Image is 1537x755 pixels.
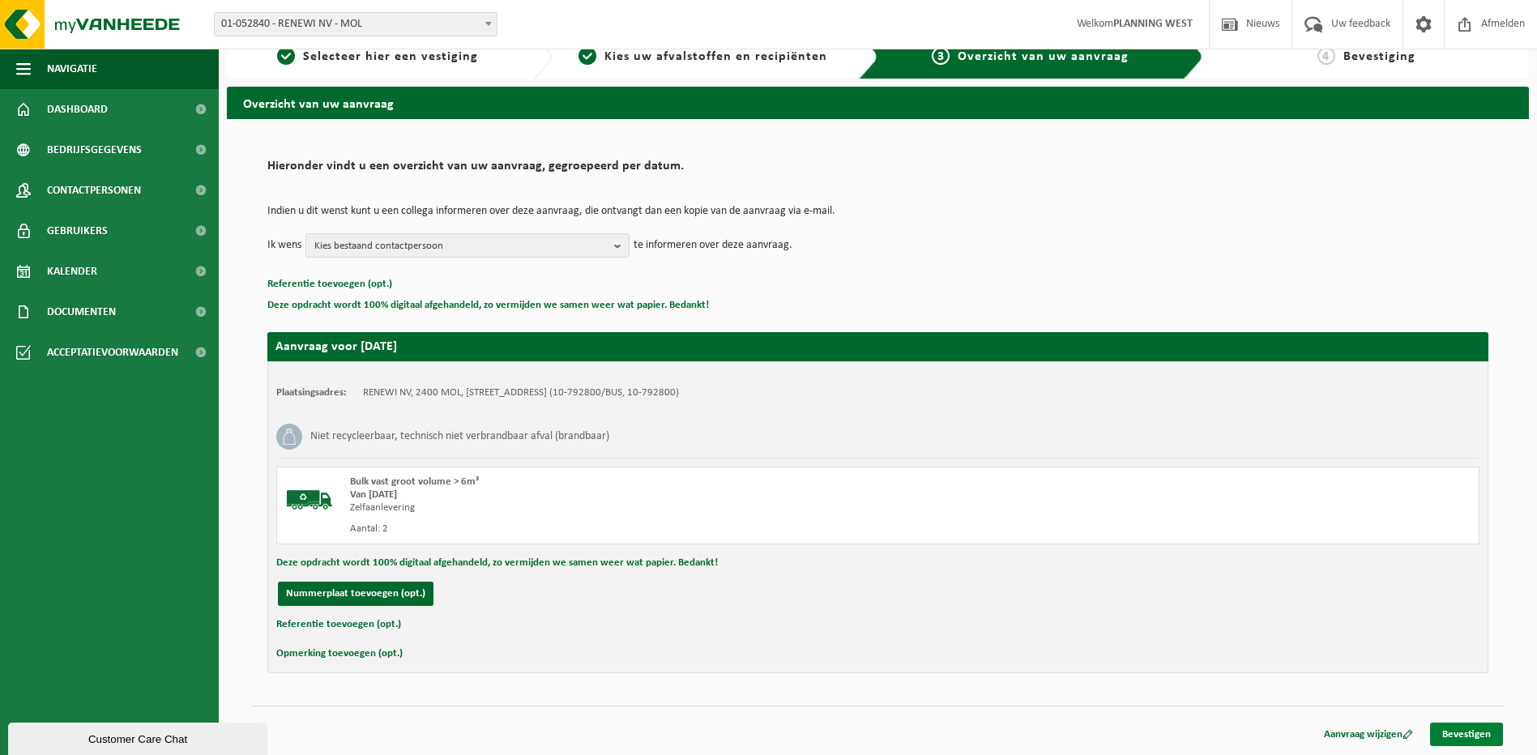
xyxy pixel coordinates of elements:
span: Navigatie [47,49,97,89]
button: Deze opdracht wordt 100% digitaal afgehandeld, zo vermijden we samen weer wat papier. Bedankt! [267,295,709,316]
button: Opmerking toevoegen (opt.) [276,643,403,664]
h2: Overzicht van uw aanvraag [227,87,1529,118]
iframe: chat widget [8,719,271,755]
span: 01-052840 - RENEWI NV - MOL [214,12,497,36]
div: Aantal: 2 [350,523,943,535]
span: 2 [579,47,596,65]
div: Zelfaanlevering [350,501,943,514]
td: RENEWI NV, 2400 MOL, [STREET_ADDRESS] (10-792800/BUS, 10-792800) [363,386,679,399]
p: Ik wens [267,233,301,258]
span: Documenten [47,292,116,332]
button: Referentie toevoegen (opt.) [276,614,401,635]
span: Gebruikers [47,211,108,251]
strong: Van [DATE] [350,489,397,500]
span: Acceptatievoorwaarden [47,332,178,373]
p: te informeren over deze aanvraag. [634,233,792,258]
a: Aanvraag wijzigen [1312,723,1425,746]
h3: Niet recycleerbaar, technisch niet verbrandbaar afval (brandbaar) [310,424,609,450]
span: 1 [277,47,295,65]
strong: Plaatsingsadres: [276,387,347,398]
span: Dashboard [47,89,108,130]
span: Contactpersonen [47,170,141,211]
span: Kies uw afvalstoffen en recipiënten [604,50,827,63]
a: 1Selecteer hier een vestiging [235,47,520,66]
span: Bedrijfsgegevens [47,130,142,170]
span: 4 [1317,47,1335,65]
button: Deze opdracht wordt 100% digitaal afgehandeld, zo vermijden we samen weer wat papier. Bedankt! [276,552,718,574]
span: Overzicht van uw aanvraag [958,50,1129,63]
span: Bevestiging [1343,50,1415,63]
img: BL-SO-LV.png [285,476,334,524]
button: Referentie toevoegen (opt.) [267,274,392,295]
h2: Hieronder vindt u een overzicht van uw aanvraag, gegroepeerd per datum. [267,160,1488,181]
button: Nummerplaat toevoegen (opt.) [278,582,433,606]
p: Indien u dit wenst kunt u een collega informeren over deze aanvraag, die ontvangt dan een kopie v... [267,206,1488,217]
span: 01-052840 - RENEWI NV - MOL [215,13,497,36]
span: Selecteer hier een vestiging [303,50,478,63]
span: Kalender [47,251,97,292]
a: 2Kies uw afvalstoffen en recipiënten [561,47,846,66]
strong: Aanvraag voor [DATE] [275,340,397,353]
span: 3 [932,47,950,65]
a: Bevestigen [1430,723,1503,746]
span: Kies bestaand contactpersoon [314,234,608,258]
button: Kies bestaand contactpersoon [305,233,630,258]
span: Bulk vast groot volume > 6m³ [350,476,479,487]
strong: PLANNING WEST [1113,18,1193,30]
